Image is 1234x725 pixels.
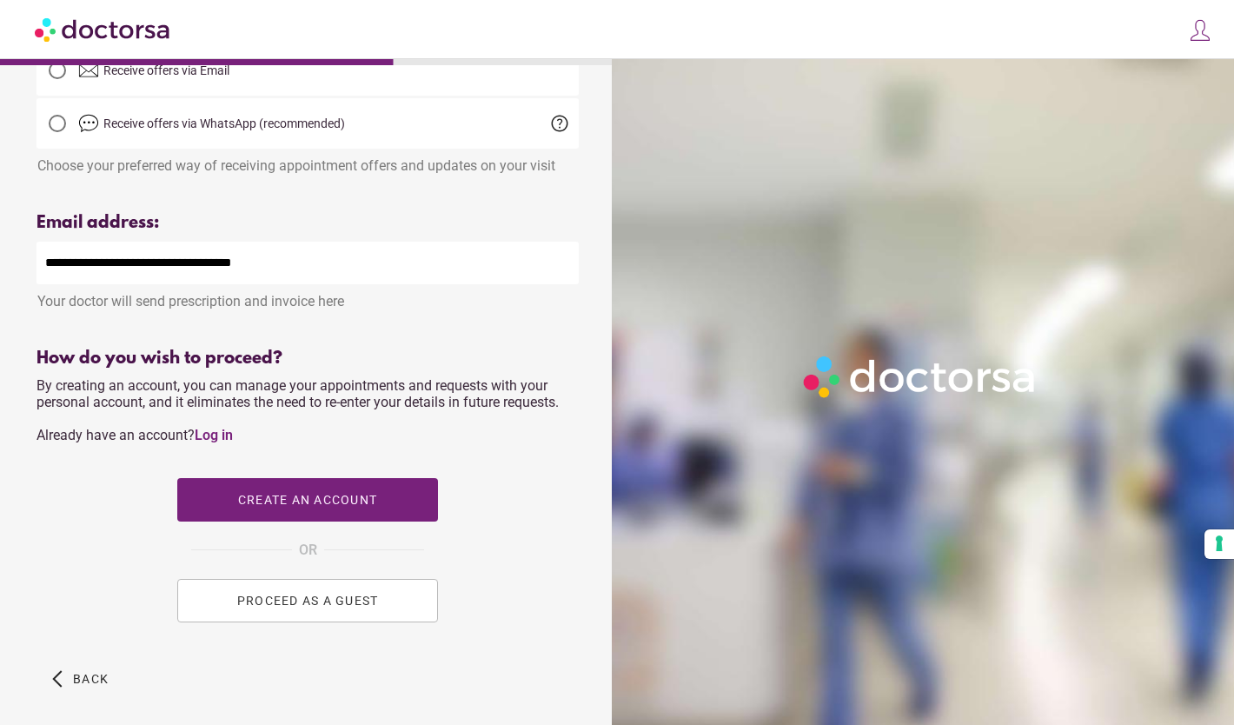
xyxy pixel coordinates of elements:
span: OR [299,539,317,562]
a: Log in [195,427,233,443]
button: PROCEED AS A GUEST [177,579,438,622]
img: Logo-Doctorsa-trans-White-partial-flat.png [797,349,1044,404]
span: PROCEED AS A GUEST [237,594,379,608]
span: help [549,113,570,134]
img: Doctorsa.com [35,10,172,49]
img: icons8-customer-100.png [1188,18,1212,43]
div: Your doctor will send prescription and invoice here [36,284,579,309]
img: chat [78,113,99,134]
span: Create an account [238,493,377,507]
div: Email address: [36,213,579,233]
span: Back [73,672,109,686]
button: Your consent preferences for tracking technologies [1204,529,1234,559]
span: By creating an account, you can manage your appointments and requests with your personal account,... [36,377,559,443]
button: arrow_back_ios Back [45,657,116,701]
span: Receive offers via Email [103,63,229,77]
span: Receive offers via WhatsApp (recommended) [103,116,345,130]
div: Choose your preferred way of receiving appointment offers and updates on your visit [36,149,579,174]
div: How do you wish to proceed? [36,349,579,369]
button: Create an account [177,478,438,522]
img: email [78,60,99,81]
